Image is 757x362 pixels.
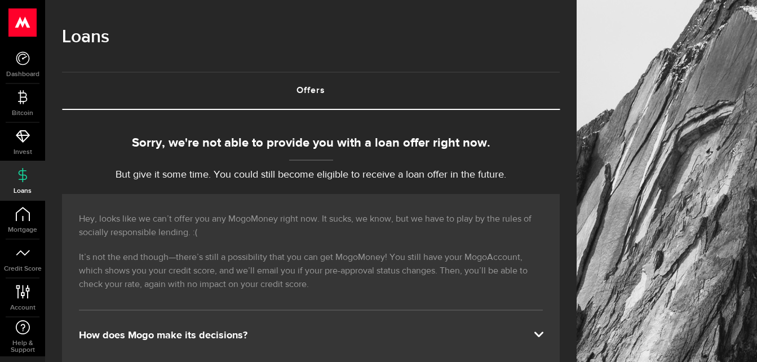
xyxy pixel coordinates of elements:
iframe: LiveChat chat widget [710,315,757,362]
ul: Tabs Navigation [62,72,560,110]
a: Offers [62,73,560,109]
p: It’s not the end though—there’s still a possibility that you can get MogoMoney! You still have yo... [79,251,543,292]
p: Hey, looks like we can’t offer you any MogoMoney right now. It sucks, we know, but we have to pla... [79,213,543,240]
p: But give it some time. You could still become eligible to receive a loan offer in the future. [62,167,560,183]
div: How does Mogo make its decisions? [79,329,543,342]
div: Sorry, we're not able to provide you with a loan offer right now. [62,134,560,153]
h1: Loans [62,23,560,52]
